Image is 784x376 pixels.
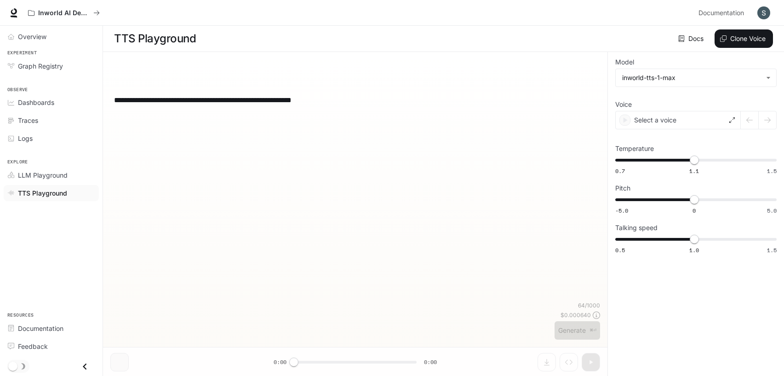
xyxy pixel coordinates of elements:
a: Documentation [695,4,751,22]
a: TTS Playground [4,185,99,201]
a: Logs [4,130,99,146]
span: Dashboards [18,98,54,107]
span: 5.0 [767,207,777,214]
p: Select a voice [634,116,676,125]
a: Graph Registry [4,58,99,74]
div: inworld-tts-1-max [622,73,761,82]
span: 1.1 [689,167,699,175]
span: Documentation [698,7,744,19]
span: 0.5 [615,246,625,254]
button: Close drawer [74,357,95,376]
button: User avatar [755,4,773,22]
span: 0 [692,207,696,214]
a: LLM Playground [4,167,99,183]
span: Feedback [18,341,48,351]
span: -5.0 [615,207,628,214]
span: 1.0 [689,246,699,254]
button: All workspaces [24,4,104,22]
span: Traces [18,116,38,125]
span: 1.5 [767,167,777,175]
p: 64 / 1000 [578,301,600,309]
a: Traces [4,112,99,128]
span: TTS Playground [18,188,67,198]
a: Overview [4,29,99,45]
a: Dashboards [4,94,99,110]
p: Pitch [615,185,630,191]
p: Voice [615,101,632,108]
span: 1.5 [767,246,777,254]
div: inworld-tts-1-max [616,69,776,87]
h1: TTS Playground [114,29,196,48]
span: LLM Playground [18,170,68,180]
p: $ 0.000640 [561,311,591,319]
img: User avatar [757,6,770,19]
span: 0.7 [615,167,625,175]
p: Model [615,59,634,65]
span: Dark mode toggle [8,361,17,371]
p: Inworld AI Demos [38,9,90,17]
button: Clone Voice [715,29,773,48]
a: Docs [676,29,707,48]
span: Overview [18,32,46,41]
span: Graph Registry [18,61,63,71]
p: Talking speed [615,225,658,231]
p: Temperature [615,145,654,152]
span: Documentation [18,324,63,333]
span: Logs [18,133,33,143]
a: Feedback [4,338,99,354]
a: Documentation [4,320,99,336]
